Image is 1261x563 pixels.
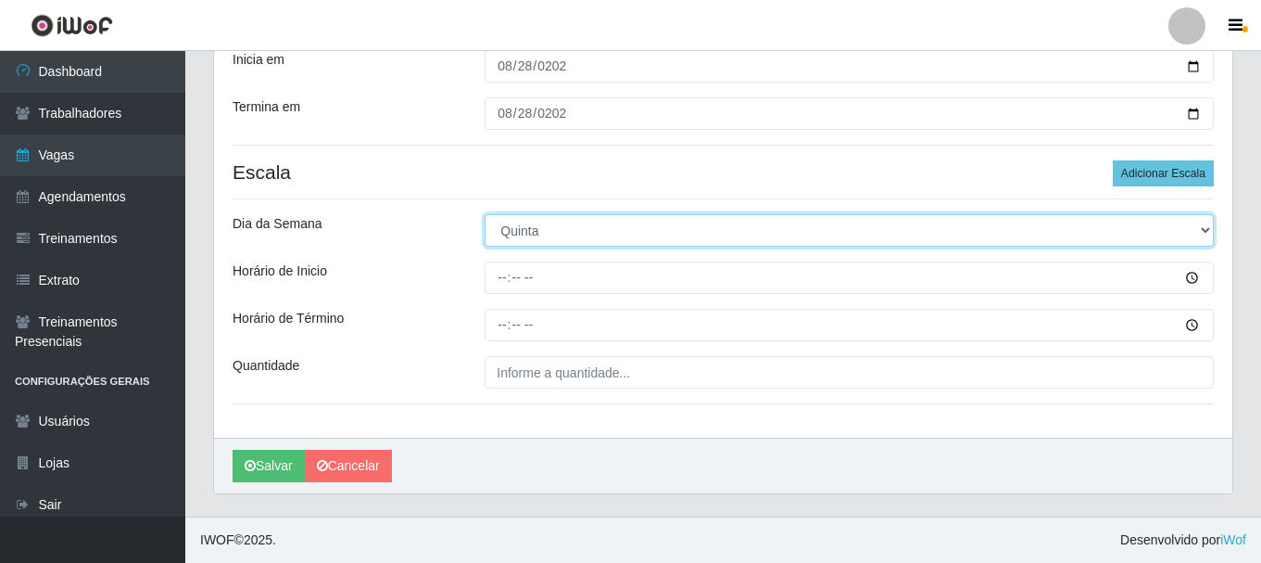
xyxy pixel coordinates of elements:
a: iWof [1220,532,1246,547]
a: Cancelar [305,450,392,482]
span: © 2025 . [200,531,276,550]
input: 00:00 [485,262,1214,294]
span: IWOF [200,532,234,547]
label: Horário de Término [233,309,344,328]
img: CoreUI Logo [31,14,113,37]
h4: Escala [233,160,1214,184]
button: Salvar [233,450,305,482]
span: Desenvolvido por [1120,531,1246,550]
input: 00:00 [485,309,1214,341]
label: Quantidade [233,356,299,376]
label: Termina em [233,97,300,117]
label: Horário de Inicio [233,262,327,281]
button: Adicionar Escala [1113,160,1214,186]
input: 00/00/0000 [485,50,1214,83]
label: Dia da Semana [233,214,322,234]
label: Inicia em [233,50,284,70]
input: Informe a quantidade... [485,356,1214,389]
input: 00/00/0000 [485,97,1214,130]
